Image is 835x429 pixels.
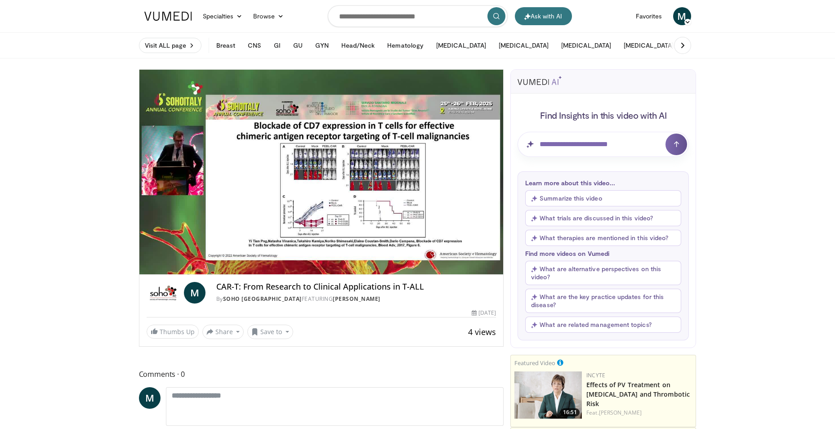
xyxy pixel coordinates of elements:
[586,409,692,417] div: Feat.
[525,261,681,285] button: What are alternative perspectives on this video?
[518,109,689,121] h4: Find Insights in this video with AI
[525,179,681,187] p: Learn more about this video...
[518,76,562,85] img: vumedi-ai-logo.svg
[525,210,681,226] button: What trials are discussed in this video?
[382,36,429,54] button: Hematology
[472,309,496,317] div: [DATE]
[493,36,554,54] button: [MEDICAL_DATA]
[586,380,690,408] a: Effects of PV Treatment on [MEDICAL_DATA] and Thrombotic Risk
[147,325,199,339] a: Thumbs Up
[223,295,302,303] a: SOHO [GEOGRAPHIC_DATA]
[599,409,642,416] a: [PERSON_NAME]
[139,387,161,409] a: M
[586,371,605,379] a: Incyte
[525,190,681,206] button: Summarize this video
[333,295,380,303] a: [PERSON_NAME]
[560,408,580,416] span: 16:51
[514,371,582,419] a: 16:51
[328,5,508,27] input: Search topics, interventions
[431,36,491,54] button: [MEDICAL_DATA]
[310,36,334,54] button: GYN
[525,250,681,257] p: Find more videos on Vumedi
[147,282,180,304] img: SOHO Italy
[630,7,668,25] a: Favorites
[336,36,380,54] button: Head/Neck
[525,317,681,333] button: What are related management topics?
[248,7,289,25] a: Browse
[211,36,241,54] button: Breast
[514,359,555,367] small: Featured Video
[268,36,286,54] button: GI
[216,295,496,303] div: By FEATURING
[202,325,244,339] button: Share
[139,38,201,53] a: Visit ALL page
[216,282,496,292] h4: CAR-T: From Research to Clinical Applications in T-ALL
[525,289,681,313] button: What are the key practice updates for this disease?
[525,230,681,246] button: What therapies are mentioned in this video?
[514,371,582,419] img: d87faa72-4e92-4a7a-bc57-4b4514b4505e.png.150x105_q85_crop-smart_upscale.png
[247,325,293,339] button: Save to
[468,326,496,337] span: 4 views
[618,36,679,54] button: [MEDICAL_DATA]
[184,282,205,304] a: M
[673,7,691,25] a: M
[197,7,248,25] a: Specialties
[139,70,504,275] video-js: Video Player
[288,36,308,54] button: GU
[556,36,616,54] button: [MEDICAL_DATA]
[139,368,504,380] span: Comments 0
[144,12,192,21] img: VuMedi Logo
[515,7,572,25] button: Ask with AI
[518,132,689,157] input: Question for AI
[242,36,267,54] button: CNS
